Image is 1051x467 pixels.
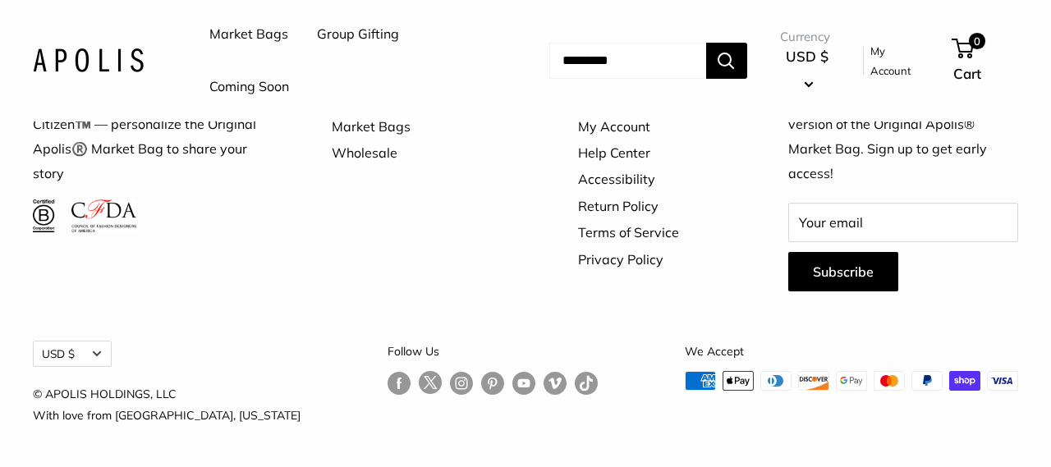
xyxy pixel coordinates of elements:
[706,43,747,79] button: Search
[33,341,112,367] button: USD $
[317,22,399,47] a: Group Gifting
[780,43,835,96] button: USD $
[450,371,473,395] a: Follow us on Instagram
[209,22,288,47] a: Market Bags
[578,246,732,272] a: Privacy Policy
[481,371,504,395] a: Follow us on Pinterest
[209,75,289,99] a: Coming Soon
[388,371,411,395] a: Follow us on Facebook
[788,88,1018,186] p: Weekly we release a new limited version of the Original Apolis® Market Bag. Sign up to get early ...
[578,140,732,166] a: Help Center
[575,371,598,395] a: Follow us on Tumblr
[33,383,301,426] p: © APOLIS HOLDINGS, LLC With love from [GEOGRAPHIC_DATA], [US_STATE]
[388,341,598,362] p: Follow Us
[33,48,144,72] img: Apolis
[578,219,732,245] a: Terms of Service
[71,199,136,232] img: Council of Fashion Designers of America Member
[953,34,1018,87] a: 0 Cart
[332,113,521,140] a: Market Bags
[332,140,521,166] a: Wholesale
[33,199,55,232] img: Certified B Corporation
[578,193,732,219] a: Return Policy
[544,371,567,395] a: Follow us on Vimeo
[549,43,706,79] input: Search...
[870,41,925,81] a: My Account
[780,25,835,48] span: Currency
[578,166,732,192] a: Accessibility
[33,88,274,186] p: (uh-[PERSON_NAME]-is) means Global Citizen™️ — personalize the Original Apolis®️ Market Bag to sh...
[512,371,535,395] a: Follow us on YouTube
[953,65,981,82] span: Cart
[578,113,732,140] a: My Account
[968,33,984,49] span: 0
[786,48,828,65] span: USD $
[419,371,442,401] a: Follow us on Twitter
[685,341,1018,362] p: We Accept
[788,252,898,291] button: Subscribe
